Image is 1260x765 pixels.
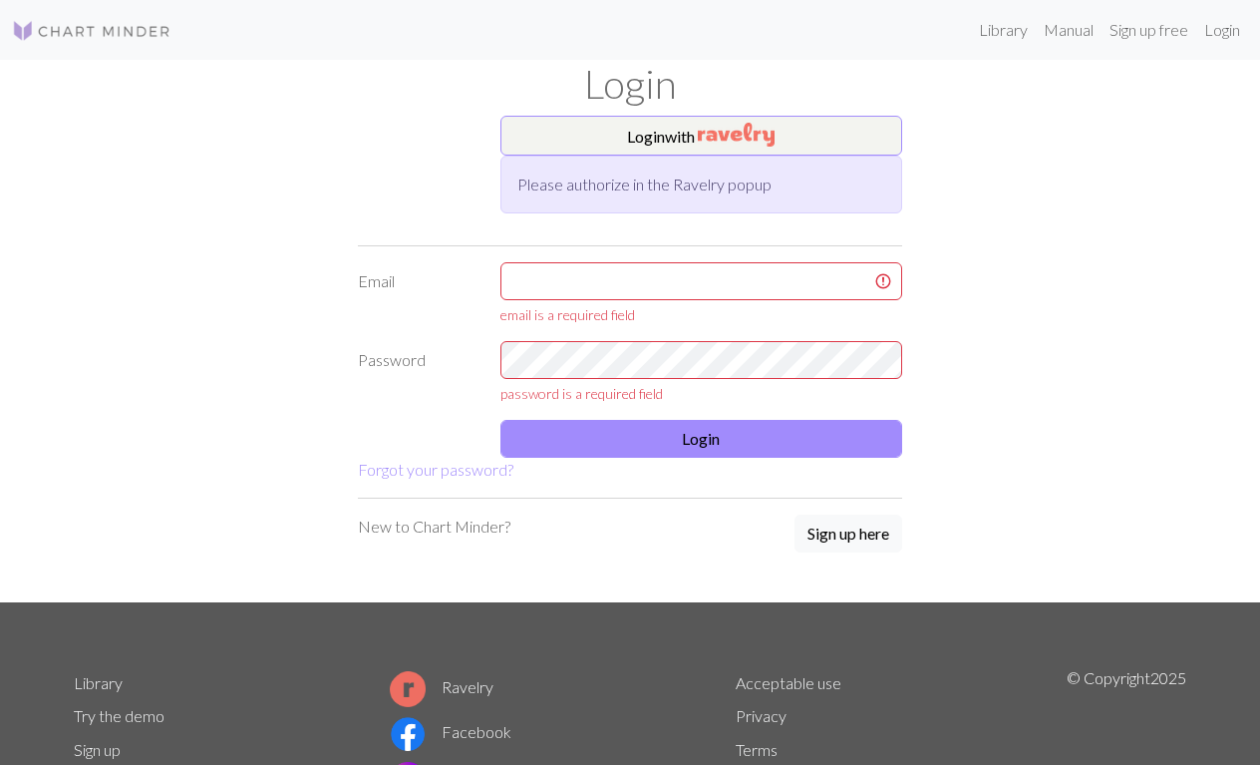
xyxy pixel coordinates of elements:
[736,740,778,759] a: Terms
[390,671,426,707] img: Ravelry logo
[74,740,121,759] a: Sign up
[500,156,903,213] div: Please authorize in the Ravelry popup
[794,515,902,555] a: Sign up here
[390,677,493,696] a: Ravelry
[1036,10,1102,50] a: Manual
[1196,10,1248,50] a: Login
[390,716,426,752] img: Facebook logo
[500,304,903,325] div: email is a required field
[74,673,123,692] a: Library
[358,460,513,479] a: Forgot your password?
[358,515,510,539] p: New to Chart Minder?
[736,706,787,725] a: Privacy
[390,722,511,741] a: Facebook
[12,19,171,43] img: Logo
[74,706,164,725] a: Try the demo
[1102,10,1196,50] a: Sign up free
[62,60,1198,108] h1: Login
[500,420,903,458] button: Login
[736,673,841,692] a: Acceptable use
[346,262,488,325] label: Email
[794,515,902,553] button: Sign up here
[346,341,488,404] label: Password
[971,10,1036,50] a: Library
[698,123,775,147] img: Ravelry
[500,383,903,404] div: password is a required field
[500,116,903,156] button: Loginwith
